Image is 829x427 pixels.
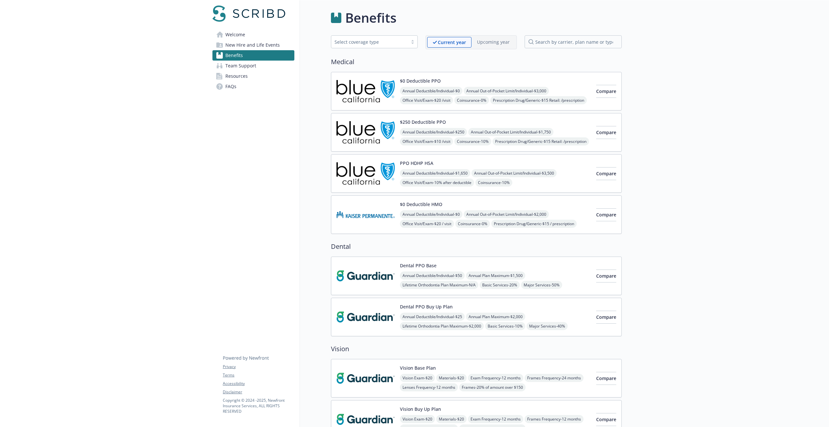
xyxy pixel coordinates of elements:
[336,119,395,146] img: Blue Shield of California carrier logo
[400,383,458,391] span: Lenses Frequency - 12 months
[459,383,526,391] span: Frames - 20% of amount over $150
[400,374,435,382] span: Vision Exam - $20
[400,87,462,95] span: Annual Deductible/Individual - $0
[400,220,454,228] span: Office Visit/Exam - $20 / visit
[596,85,616,98] button: Compare
[225,81,236,92] span: FAQs
[225,61,256,71] span: Team Support
[400,160,433,167] button: PPO HDHP HSA
[400,281,478,289] span: Lifetime Orthodontia Plan Maximum - N/A
[400,128,467,136] span: Annual Deductible/Individual - $250
[336,77,395,105] img: Blue Shield of California carrier logo
[212,40,294,50] a: New Hire and Life Events
[345,8,396,28] h1: Benefits
[400,303,453,310] button: Dental PPO Buy Up Plan
[225,50,243,61] span: Benefits
[525,35,622,48] input: search by carrier, plan name or type
[468,128,553,136] span: Annual Out-of-Pocket Limit/Individual - $1,750
[223,389,294,395] a: Disclaimer
[527,322,568,330] span: Major Services - 40%
[331,242,622,251] h2: Dental
[596,212,616,218] span: Compare
[596,126,616,139] button: Compare
[480,281,520,289] span: Basic Services - 20%
[223,372,294,378] a: Terms
[596,167,616,180] button: Compare
[400,313,465,321] span: Annual Deductible/Individual - $25
[596,311,616,324] button: Compare
[596,208,616,221] button: Compare
[331,57,622,67] h2: Medical
[400,137,453,145] span: Office Visit/Exam - $10 /visit
[596,314,616,320] span: Compare
[491,220,577,228] span: Prescription Drug/Generic - $15 / prescription
[596,372,616,385] button: Compare
[400,262,437,269] button: Dental PPO Base
[438,39,466,46] p: Current year
[436,415,467,423] span: Materials - $20
[400,406,441,412] button: Vision Buy Up Plan
[468,374,523,382] span: Exam Frequency - 12 months
[225,71,248,81] span: Resources
[400,169,470,177] span: Annual Deductible/Individual - $1,650
[525,374,584,382] span: Frames Frequency - 24 months
[477,39,510,45] p: Upcoming year
[464,210,549,218] span: Annual Out-of-Pocket Limit/Individual - $2,000
[485,322,525,330] span: Basic Services - 10%
[596,88,616,94] span: Compare
[223,364,294,370] a: Privacy
[223,398,294,414] p: Copyright © 2024 - 2025 , Newfront Insurance Services, ALL RIGHTS RESERVED
[336,160,395,187] img: Blue Shield of California carrier logo
[400,364,436,371] button: Vision Base Plan
[490,96,587,104] span: Prescription Drug/Generic - $15 Retail: /prescription
[400,179,474,187] span: Office Visit/Exam - 10% after deductible
[400,271,465,280] span: Annual Deductible/Individual - $50
[336,262,395,290] img: Guardian carrier logo
[466,271,525,280] span: Annual Plan Maximum - $1,500
[596,129,616,135] span: Compare
[400,201,442,208] button: $0 Deductible HMO
[455,220,490,228] span: Coinsurance - 0%
[400,119,446,125] button: $250 Deductible PPO
[212,61,294,71] a: Team Support
[454,96,489,104] span: Coinsurance - 0%
[436,374,467,382] span: Materials - $20
[335,39,404,45] div: Select coverage type
[212,81,294,92] a: FAQs
[331,344,622,354] h2: Vision
[225,40,280,50] span: New Hire and Life Events
[336,364,395,392] img: Guardian carrier logo
[596,413,616,426] button: Compare
[596,375,616,381] span: Compare
[493,137,589,145] span: Prescription Drug/Generic - $15 Retail: /prescription
[336,201,395,228] img: Kaiser Permanente Insurance Company carrier logo
[336,303,395,331] img: Guardian carrier logo
[400,96,453,104] span: Office Visit/Exam - $20 /visit
[212,71,294,81] a: Resources
[212,50,294,61] a: Benefits
[471,37,515,48] span: Upcoming year
[468,415,523,423] span: Exam Frequency - 12 months
[400,77,441,84] button: $0 Deductible PPO
[225,29,245,40] span: Welcome
[400,322,484,330] span: Lifetime Orthodontia Plan Maximum - $2,000
[466,313,525,321] span: Annual Plan Maximum - $2,000
[596,273,616,279] span: Compare
[596,270,616,283] button: Compare
[400,210,462,218] span: Annual Deductible/Individual - $0
[223,381,294,387] a: Accessibility
[596,416,616,422] span: Compare
[454,137,491,145] span: Coinsurance - 10%
[525,415,584,423] span: Frames Frequency - 12 months
[475,179,512,187] span: Coinsurance - 10%
[400,415,435,423] span: Vision Exam - $20
[212,29,294,40] a: Welcome
[596,170,616,177] span: Compare
[521,281,562,289] span: Major Services - 50%
[471,169,557,177] span: Annual Out-of-Pocket Limit/Individual - $3,500
[464,87,549,95] span: Annual Out-of-Pocket Limit/Individual - $3,000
